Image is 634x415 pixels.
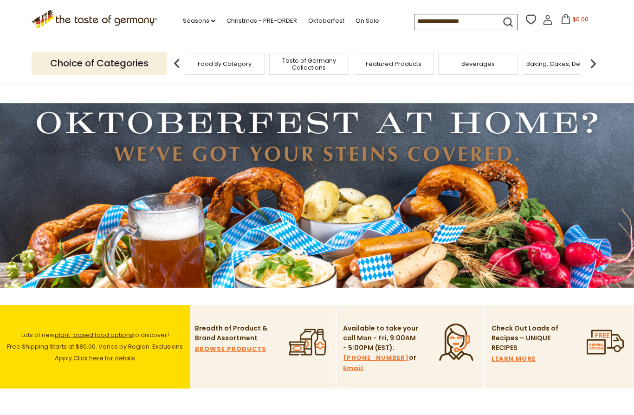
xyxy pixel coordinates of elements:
a: Baking, Cakes, Desserts [526,60,598,67]
a: Food By Category [198,60,252,67]
img: next arrow [584,54,602,73]
a: Taste of Germany Collections [272,57,346,71]
p: Available to take your call Mon - Fri, 9:00AM - 5:00PM (EST). or [343,324,420,373]
p: Check Out Loads of Recipes – UNIQUE RECIPES [492,324,559,353]
a: LEARN MORE [492,354,536,364]
a: [PHONE_NUMBER] [343,353,409,363]
a: Oktoberfest [308,16,344,26]
a: BROWSE PRODUCTS [195,344,266,354]
a: On Sale [356,16,379,26]
a: Christmas - PRE-ORDER [226,16,297,26]
a: Beverages [461,60,495,67]
a: Click here for details [73,354,135,363]
p: Breadth of Product & Brand Assortment [195,324,272,343]
a: Featured Products [366,60,421,67]
a: plant-based food options [55,331,133,339]
a: Seasons [183,16,215,26]
span: $0.00 [573,15,589,23]
button: $0.00 [555,14,594,28]
a: Email [343,363,363,373]
span: Lots of new to discover! Free Shipping Starts at $80.00. Varies by Region. Exclusions Apply. [7,331,183,363]
img: previous arrow [168,54,186,73]
p: Choice of Categories [32,52,167,75]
